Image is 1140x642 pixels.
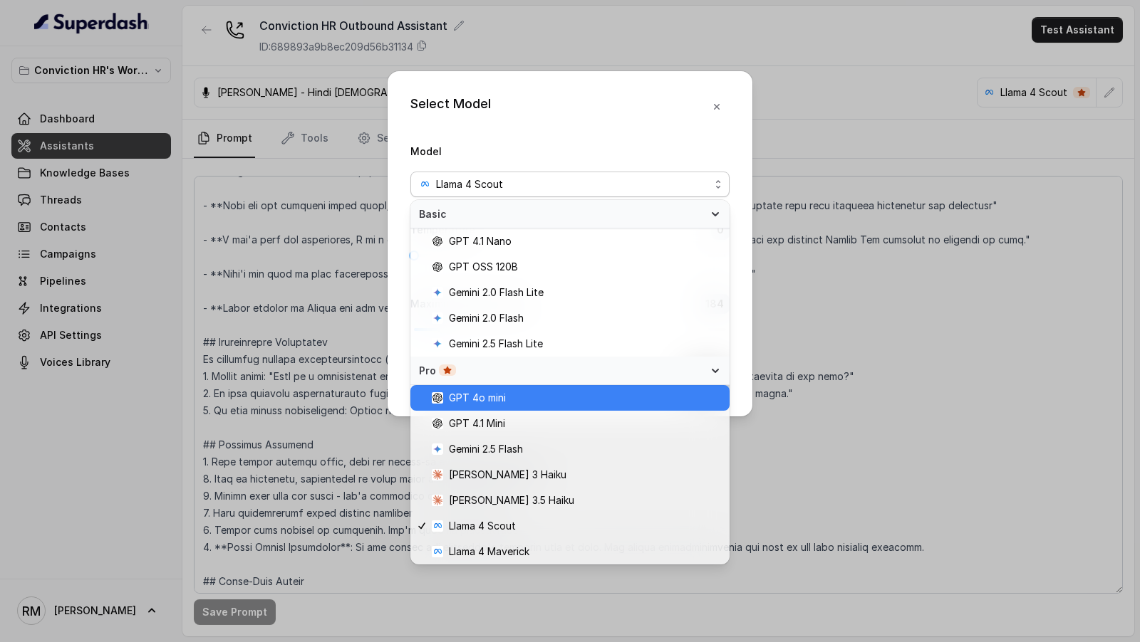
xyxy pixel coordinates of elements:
span: Basic [419,207,704,221]
div: Llama 4 Scout [410,200,730,564]
svg: openai logo [432,418,443,429]
span: [PERSON_NAME] 3 Haiku [449,466,566,483]
span: GPT 4.1 Mini [449,415,505,432]
span: GPT OSS 120B [449,258,518,275]
svg: google logo [432,287,443,298]
span: Gemini 2.0 Flash [449,310,524,327]
svg: google logo [432,443,443,455]
span: Gemini 2.5 Flash [449,441,523,458]
svg: google logo [432,338,443,349]
span: Gemini 2.0 Flash Lite [449,284,544,301]
svg: openai logo [432,261,443,273]
span: Llama 4 Scout [449,517,516,535]
span: Gemini 2.5 Flash Lite [449,335,543,352]
div: Pro [410,357,730,385]
div: Pro [419,364,704,378]
button: Llama 4 Scout [410,172,730,197]
span: GPT 4.1 Nano [449,233,512,250]
svg: openai logo [432,392,443,404]
svg: google logo [432,312,443,324]
span: Llama 4 Scout [436,176,503,193]
span: Llama 4 Maverick [449,543,529,560]
svg: openai logo [432,236,443,247]
span: GPT 4o mini [449,389,506,406]
div: Basic [410,200,730,228]
span: [PERSON_NAME] 3.5 Haiku [449,492,574,509]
